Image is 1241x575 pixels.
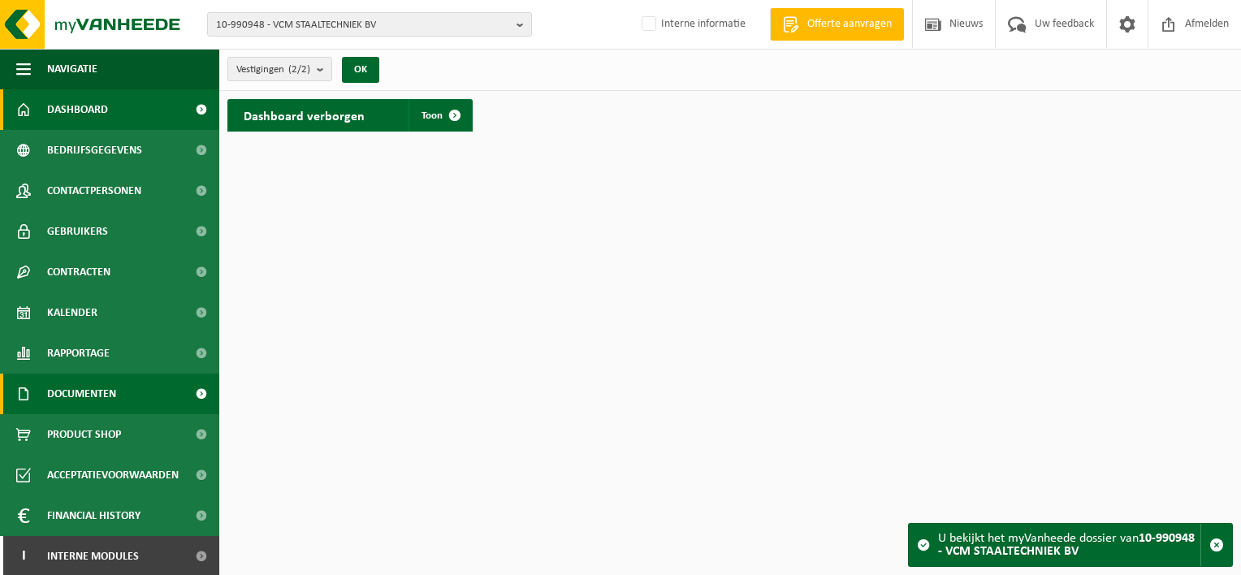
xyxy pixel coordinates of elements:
span: Dashboard [47,89,108,130]
span: Acceptatievoorwaarden [47,455,179,495]
span: Kalender [47,292,97,333]
label: Interne informatie [638,12,746,37]
span: Contactpersonen [47,171,141,211]
span: Documenten [47,374,116,414]
span: Gebruikers [47,211,108,252]
span: Financial History [47,495,141,536]
span: Contracten [47,252,110,292]
button: 10-990948 - VCM STAALTECHNIEK BV [207,12,532,37]
span: Rapportage [47,333,110,374]
span: Toon [422,110,443,121]
span: Bedrijfsgegevens [47,130,142,171]
a: Offerte aanvragen [770,8,904,41]
button: OK [342,57,379,83]
span: 10-990948 - VCM STAALTECHNIEK BV [216,13,510,37]
strong: 10-990948 - VCM STAALTECHNIEK BV [938,532,1195,558]
span: Vestigingen [236,58,310,82]
count: (2/2) [288,64,310,75]
div: U bekijkt het myVanheede dossier van [938,524,1200,566]
span: Offerte aanvragen [803,16,896,32]
span: Product Shop [47,414,121,455]
span: Navigatie [47,49,97,89]
a: Toon [409,99,471,132]
h2: Dashboard verborgen [227,99,381,131]
button: Vestigingen(2/2) [227,57,332,81]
